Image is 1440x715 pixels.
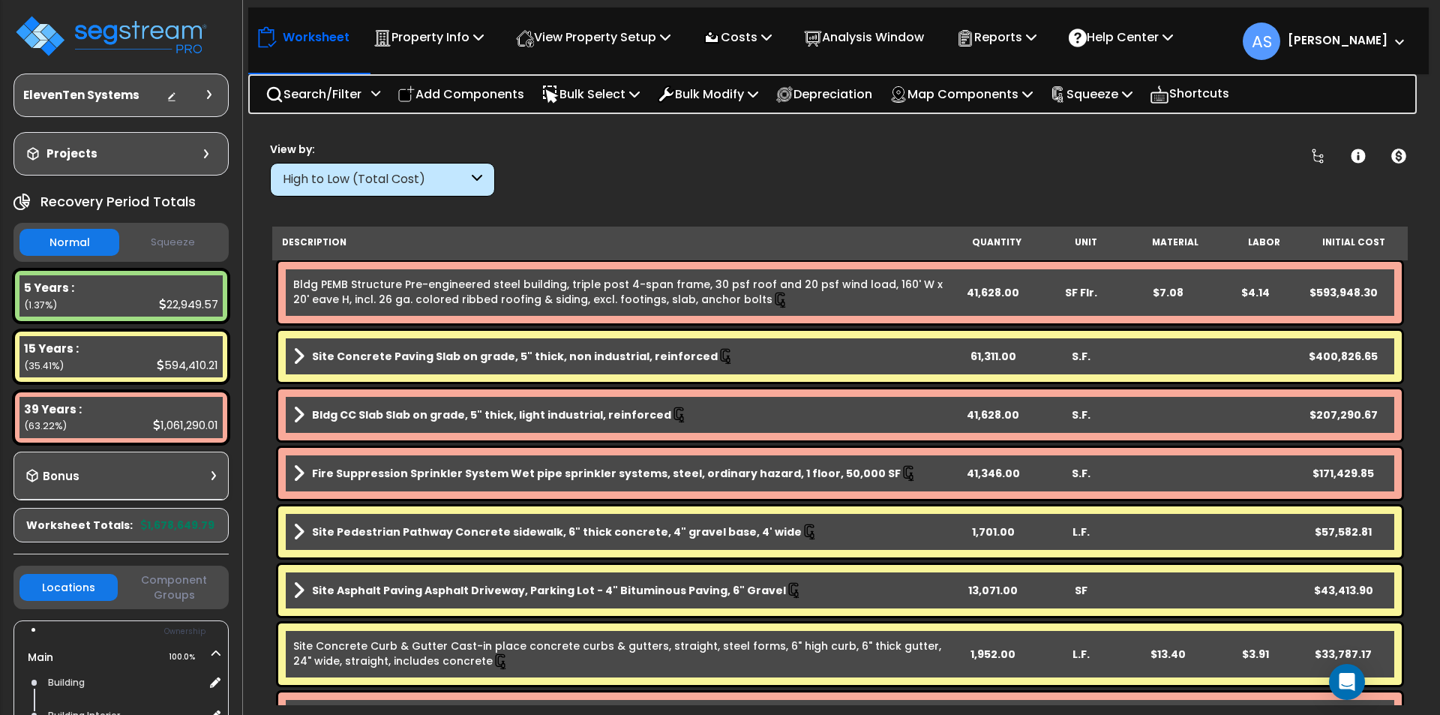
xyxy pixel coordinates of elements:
div: SF [1037,583,1125,598]
a: Assembly Title [293,404,949,425]
h3: Bonus [43,470,79,483]
small: Description [282,236,346,248]
a: Individual Item [293,638,949,670]
p: Bulk Modify [657,84,758,104]
div: S.F. [1037,407,1125,422]
p: View Property Setup [516,27,670,47]
b: Fire Suppression Sprinkler System Wet pipe sprinkler systems, steel, ordinary hazard, 1 floor, 50... [312,466,901,481]
p: Depreciation [775,84,872,104]
p: Search/Filter [265,84,361,104]
small: Unit [1075,236,1097,248]
small: Initial Cost [1322,236,1385,248]
div: 22,949.57 [159,296,218,312]
div: $593,948.30 [1300,285,1387,300]
b: Site Asphalt Paving Asphalt Driveway, Parking Lot - 4" Bituminous Paving, 6" Gravel [312,583,786,598]
div: $4.14 [1212,285,1300,300]
button: Squeeze [123,230,223,256]
div: 1,952.00 [949,647,1037,662]
a: Assembly Title [293,463,949,484]
h4: Recovery Period Totals [40,194,196,209]
p: Add Components [397,84,524,104]
p: Shortcuts [1150,83,1229,105]
div: $3.91 [1212,647,1300,662]
div: 41,346.00 [949,466,1037,481]
div: Depreciation [767,77,880,112]
b: 15 Years : [24,341,79,356]
span: AS [1243,23,1280,60]
div: Building [44,674,204,692]
a: Assembly Title [293,346,949,367]
p: Reports [956,27,1036,47]
b: Site Pedestrian Pathway Concrete sidewalk, 6" thick concrete, 4" gravel base, 4' wide [312,524,802,539]
button: Locations [19,574,118,601]
div: Shortcuts [1141,76,1237,113]
div: 61,311.00 [949,349,1037,364]
b: [PERSON_NAME] [1288,32,1387,48]
h3: Projects [46,146,97,161]
div: Ownership [44,623,228,641]
div: SF Flr. [1037,285,1125,300]
div: S.F. [1037,349,1125,364]
div: 1,701.00 [949,524,1037,539]
button: Component Groups [125,572,223,603]
div: 41,628.00 [949,407,1037,422]
div: $57,582.81 [1300,524,1387,539]
a: Assembly Title [293,580,949,601]
div: $43,413.90 [1300,583,1387,598]
p: Squeeze [1050,84,1132,104]
small: (35.41%) [24,359,64,372]
b: Site Concrete Paving Slab on grade, 5" thick, non industrial, reinforced [312,349,718,364]
b: 39 Years : [24,401,82,417]
p: Worksheet [283,27,349,47]
p: Analysis Window [804,27,924,47]
div: $7.08 [1124,285,1212,300]
div: 13,071.00 [949,583,1037,598]
div: $400,826.65 [1300,349,1387,364]
a: Main 100.0% [28,650,53,665]
small: Material [1152,236,1198,248]
div: View by: [270,142,495,157]
img: logo_pro_r.png [13,14,208,59]
p: Bulk Select [541,84,640,104]
div: $33,787.17 [1300,647,1387,662]
b: 1,678,649.79 [141,518,214,533]
div: 594,410.21 [157,357,218,373]
div: 1,061,290.01 [153,417,218,433]
div: S.F. [1037,466,1125,481]
span: 100.0% [169,648,208,666]
b: 5 Years : [24,280,74,296]
div: L.F. [1037,524,1125,539]
p: Property Info [373,27,484,47]
h3: ElevenTen Systems [23,88,139,103]
div: 41,628.00 [949,285,1037,300]
div: $207,290.67 [1300,407,1387,422]
small: (1.37%) [24,299,57,311]
small: (63.22%) [24,419,67,432]
p: Costs [703,27,772,47]
button: Normal [19,229,119,256]
p: Map Components [889,84,1033,104]
div: $171,429.85 [1300,466,1387,481]
span: Worksheet Totals: [26,518,133,533]
a: Assembly Title [293,521,949,542]
div: High to Low (Total Cost) [283,171,468,188]
p: Help Center [1069,27,1173,47]
small: Labor [1248,236,1280,248]
small: Quantity [972,236,1021,248]
b: Bldg CC Slab Slab on grade, 5" thick, light industrial, reinforced [312,407,671,422]
div: Open Intercom Messenger [1329,664,1365,700]
a: Individual Item [293,277,949,308]
div: Add Components [389,77,532,112]
div: L.F. [1037,647,1125,662]
div: $13.40 [1124,647,1212,662]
